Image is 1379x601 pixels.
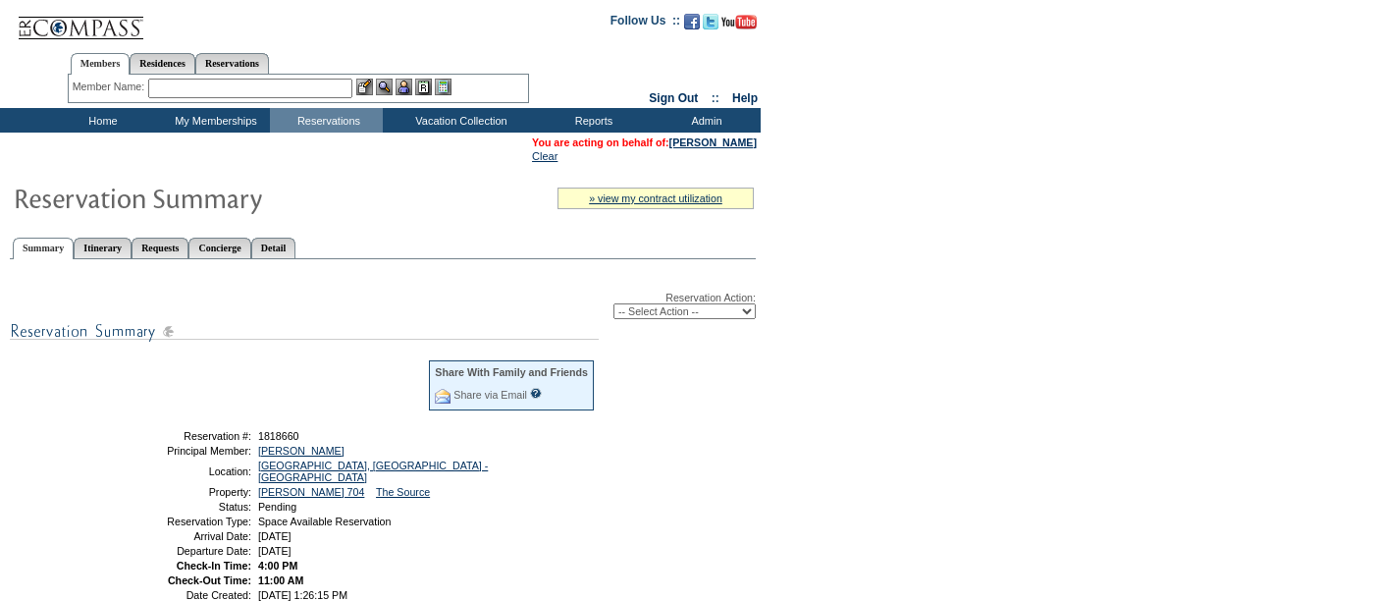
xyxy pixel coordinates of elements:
a: Sign Out [649,91,698,105]
td: My Memberships [157,108,270,133]
span: 11:00 AM [258,574,303,586]
a: [PERSON_NAME] [669,137,757,148]
div: Share With Family and Friends [435,366,588,378]
a: Reservations [195,53,269,74]
td: Home [44,108,157,133]
a: Itinerary [74,238,132,258]
a: Concierge [188,238,250,258]
a: Share via Email [453,389,527,401]
img: Reservations [415,79,432,95]
input: What is this? [530,388,542,399]
a: [GEOGRAPHIC_DATA], [GEOGRAPHIC_DATA] - [GEOGRAPHIC_DATA] [258,460,488,483]
span: [DATE] [258,530,292,542]
a: Members [71,53,131,75]
td: Principal Member: [111,445,251,457]
a: Subscribe to our YouTube Channel [721,20,757,31]
img: Reservaton Summary [13,178,405,217]
span: Space Available Reservation [258,516,391,527]
a: Summary [13,238,74,259]
a: Help [732,91,758,105]
img: Become our fan on Facebook [684,14,700,29]
td: Departure Date: [111,545,251,557]
img: Impersonate [396,79,412,95]
td: Vacation Collection [383,108,535,133]
a: » view my contract utilization [589,192,722,204]
span: :: [712,91,719,105]
img: Subscribe to our YouTube Channel [721,15,757,29]
img: b_calculator.gif [435,79,451,95]
td: Reservation #: [111,430,251,442]
span: Pending [258,501,296,513]
span: You are acting on behalf of: [532,137,757,148]
td: Reports [535,108,648,133]
td: Reservation Type: [111,516,251,527]
td: Property: [111,486,251,498]
a: The Source [376,486,430,498]
span: [DATE] 1:26:15 PM [258,589,347,601]
strong: Check-Out Time: [168,574,251,586]
div: Reservation Action: [10,292,756,319]
a: [PERSON_NAME] [258,445,345,457]
span: 4:00 PM [258,560,297,572]
img: Follow us on Twitter [703,14,718,29]
strong: Check-In Time: [177,560,251,572]
img: View [376,79,393,95]
span: [DATE] [258,545,292,557]
td: Arrival Date: [111,530,251,542]
td: Follow Us :: [610,12,680,35]
img: b_edit.gif [356,79,373,95]
div: Member Name: [73,79,148,95]
a: Requests [132,238,188,258]
a: Clear [532,150,557,162]
td: Reservations [270,108,383,133]
a: Residences [130,53,195,74]
td: Date Created: [111,589,251,601]
a: Follow us on Twitter [703,20,718,31]
td: Status: [111,501,251,513]
a: Detail [251,238,296,258]
a: [PERSON_NAME] 704 [258,486,364,498]
span: 1818660 [258,430,299,442]
img: subTtlResSummary.gif [10,319,599,344]
td: Location: [111,460,251,483]
td: Admin [648,108,761,133]
a: Become our fan on Facebook [684,20,700,31]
